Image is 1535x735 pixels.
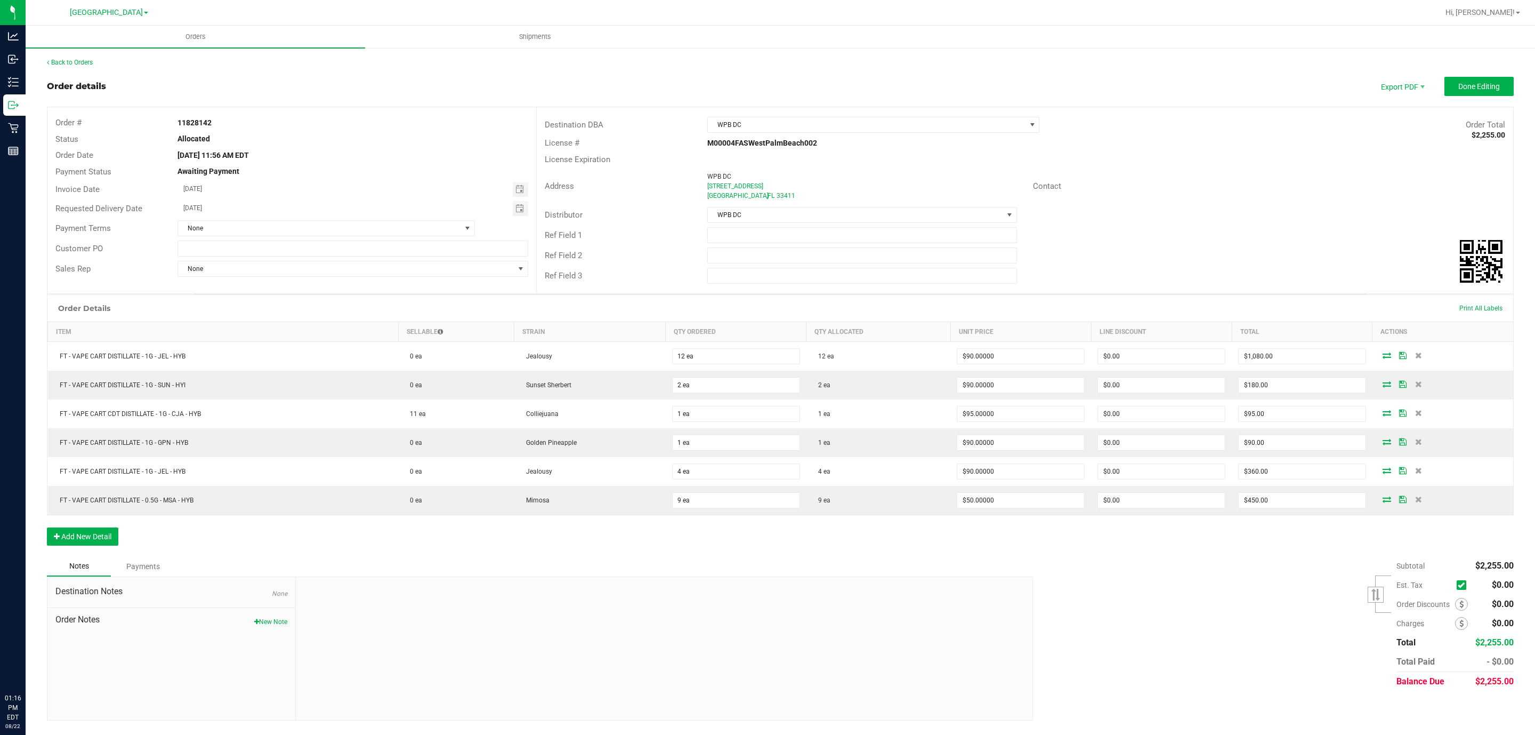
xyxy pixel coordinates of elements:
[1232,322,1372,342] th: Total
[1033,181,1061,191] span: Contact
[8,31,19,42] inline-svg: Analytics
[55,613,287,626] span: Order Notes
[545,251,582,260] span: Ref Field 2
[768,192,774,199] span: FL
[521,468,552,475] span: Jealousy
[1457,578,1471,593] span: Calculate excise tax
[1396,657,1435,667] span: Total Paid
[70,8,143,17] span: [GEOGRAPHIC_DATA]
[521,381,571,389] span: Sunset Sherbert
[707,182,763,190] span: [STREET_ADDRESS]
[54,468,185,475] span: FT - VAPE CART DISTILLATE - 1G - JEL - HYB
[47,556,111,577] div: Notes
[957,349,1084,364] input: 0
[708,207,1003,222] span: WPB DC
[8,123,19,133] inline-svg: Retail
[405,353,422,360] span: 0 ea
[58,304,110,313] h1: Order Details
[1472,131,1505,139] strong: $2,255.00
[405,381,422,389] span: 0 ea
[957,493,1084,508] input: 0
[1460,240,1502,283] img: Scan me!
[1239,464,1366,479] input: 0
[1411,381,1427,387] span: Delete Order Detail
[1466,120,1505,130] span: Order Total
[1395,496,1411,502] span: Save Order Detail
[55,118,82,127] span: Order #
[1396,637,1416,648] span: Total
[405,497,422,504] span: 0 ea
[1395,381,1411,387] span: Save Order Detail
[1239,493,1366,508] input: 0
[1460,240,1502,283] qrcode: 11828142
[1492,618,1514,628] span: $0.00
[171,32,220,42] span: Orders
[957,378,1084,393] input: 0
[777,192,795,199] span: 33411
[521,353,552,360] span: Jealousy
[1475,561,1514,571] span: $2,255.00
[707,173,731,180] span: WPB DC
[813,353,834,360] span: 12 ea
[1492,580,1514,590] span: $0.00
[666,322,806,342] th: Qty Ordered
[1492,599,1514,609] span: $0.00
[31,648,44,661] iframe: Resource center unread badge
[1395,467,1411,474] span: Save Order Detail
[1395,410,1411,416] span: Save Order Detail
[8,146,19,156] inline-svg: Reports
[1475,676,1514,686] span: $2,255.00
[55,204,142,213] span: Requested Delivery Date
[521,410,559,418] span: Colliejuana
[1458,82,1500,91] span: Done Editing
[1475,637,1514,648] span: $2,255.00
[55,185,100,194] span: Invoice Date
[26,26,365,48] a: Orders
[673,493,799,508] input: 0
[707,139,817,147] strong: M00004FASWestPalmBeach002
[545,120,603,130] span: Destination DBA
[514,322,666,342] th: Strain
[398,322,514,342] th: Sellable
[673,349,799,364] input: 0
[54,497,193,504] span: FT - VAPE CART DISTILLATE - 0.5G - MSA - HYB
[5,722,21,730] p: 08/22
[47,528,118,546] button: Add New Detail
[177,118,212,127] strong: 11828142
[673,464,799,479] input: 0
[1370,77,1434,96] li: Export PDF
[48,322,399,342] th: Item
[1411,410,1427,416] span: Delete Order Detail
[1396,619,1455,628] span: Charges
[1098,435,1225,450] input: 0
[521,439,577,446] span: Golden Pineapple
[111,557,175,576] div: Payments
[177,167,239,175] strong: Awaiting Payment
[806,322,951,342] th: Qty Allocated
[1411,467,1427,474] span: Delete Order Detail
[55,150,93,160] span: Order Date
[55,134,78,144] span: Status
[1098,349,1225,364] input: 0
[1098,406,1225,421] input: 0
[673,435,799,450] input: 0
[1459,305,1502,312] span: Print All Labels
[813,381,830,389] span: 2 ea
[1091,322,1232,342] th: Line Discount
[813,497,830,504] span: 9 ea
[1098,464,1225,479] input: 0
[513,182,528,197] span: Toggle calendar
[545,155,610,164] span: License Expiration
[8,54,19,65] inline-svg: Inbound
[673,378,799,393] input: 0
[272,590,287,597] span: None
[1239,349,1366,364] input: 0
[177,151,249,159] strong: [DATE] 11:56 AM EDT
[1396,562,1425,570] span: Subtotal
[766,192,768,199] span: ,
[1396,676,1444,686] span: Balance Due
[813,468,830,475] span: 4 ea
[8,77,19,87] inline-svg: Inventory
[545,271,582,281] span: Ref Field 3
[1395,438,1411,445] span: Save Order Detail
